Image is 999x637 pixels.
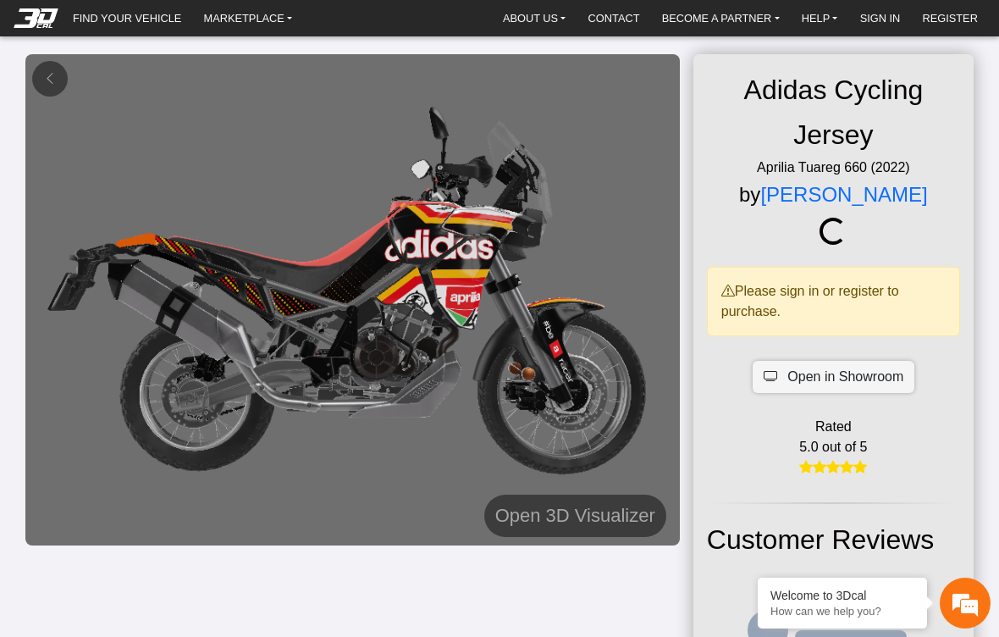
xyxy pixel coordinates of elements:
a: REGISTER [915,7,984,30]
span: Rated [815,417,852,437]
span: Aprilia Tuareg 660 (2022) [743,158,924,178]
h4: by [739,178,928,212]
p: How can we help you? [770,605,914,618]
div: Minimize live chat window [278,8,318,49]
a: SIGN IN [853,7,908,30]
button: Open 3D Visualizer [484,495,666,537]
a: [PERSON_NAME] [760,183,927,206]
div: Please sign in or register to purchase. [707,267,960,336]
div: Welcome to 3Dcal [770,589,914,602]
a: HELP [795,7,845,30]
div: Chat Now [105,397,226,429]
h5: Open 3D Visualizer [495,501,655,531]
div: Conversation(s) [88,88,284,111]
div: FAQs [113,500,218,553]
img: Adidas Cycling Jersey [25,54,680,546]
a: ABOUT US [496,7,572,30]
a: FIND YOUR VEHICLE [66,7,188,30]
a: CONTACT [582,7,647,30]
span: No previous conversation [91,210,240,372]
span: 5.0 out of 5 [799,437,867,457]
h2: Customer Reviews [707,518,960,562]
button: Open in Showroom [753,361,915,393]
div: Articles [218,500,323,553]
span: Open in Showroom [787,367,903,387]
h2: Adidas Cycling Jersey [707,68,960,158]
span: Conversation [8,529,113,542]
a: MARKETPLACE [197,7,300,30]
a: BECOME A PARTNER [655,7,787,30]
